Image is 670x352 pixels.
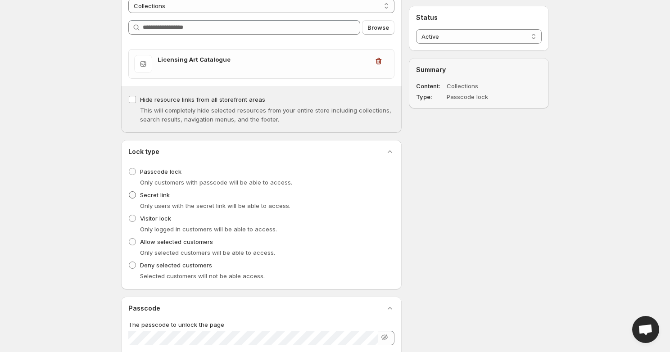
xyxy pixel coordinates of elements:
[128,321,224,328] span: The passcode to unlock the page
[140,215,171,222] span: Visitor lock
[140,262,212,269] span: Deny selected customers
[416,81,445,90] dt: Content:
[447,81,516,90] dd: Collections
[140,179,292,186] span: Only customers with passcode will be able to access.
[367,23,389,32] span: Browse
[140,272,265,280] span: Selected customers will not be able access.
[447,92,516,101] dd: Passcode lock
[140,107,391,123] span: This will completely hide selected resources from your entire store including collections, search...
[632,316,659,343] div: Open chat
[140,202,290,209] span: Only users with the secret link will be able to access.
[362,20,394,35] button: Browse
[140,238,213,245] span: Allow selected customers
[416,92,445,101] dt: Type:
[140,226,277,233] span: Only logged in customers will be able to access.
[140,96,265,103] span: Hide resource links from all storefront areas
[140,191,170,199] span: Secret link
[416,13,542,22] h2: Status
[128,147,159,156] h2: Lock type
[140,249,275,256] span: Only selected customers will be able to access.
[416,65,542,74] h2: Summary
[140,168,181,175] span: Passcode lock
[158,55,369,64] h3: Licensing Art Catalogue
[128,304,160,313] h2: Passcode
